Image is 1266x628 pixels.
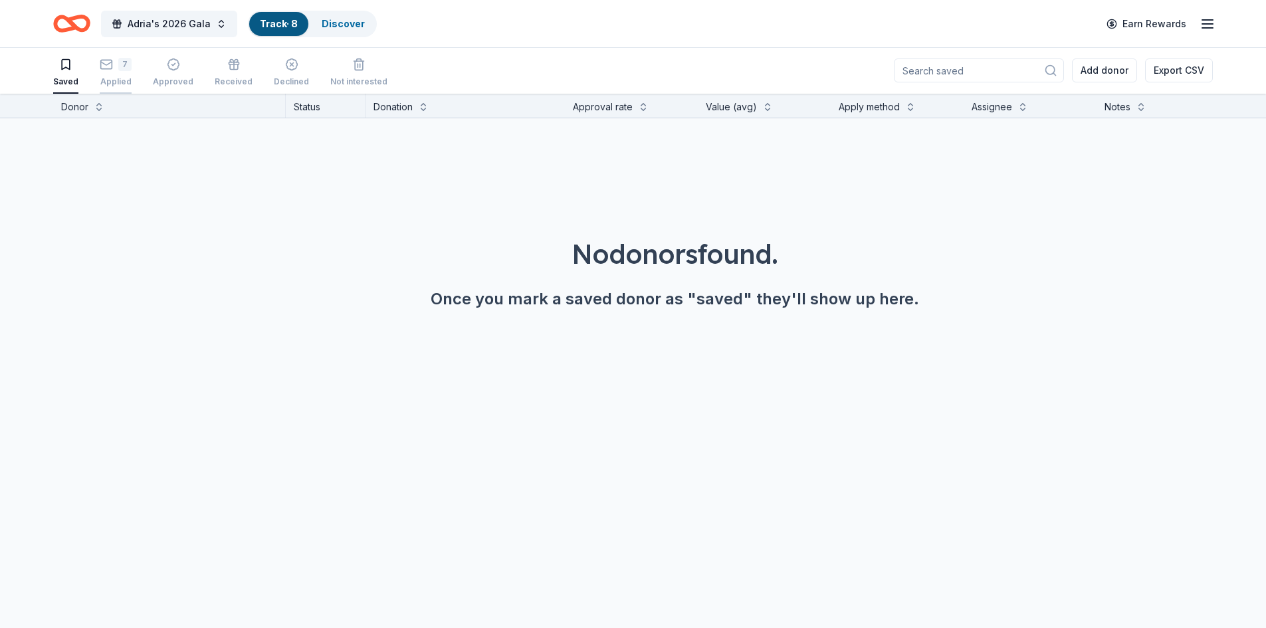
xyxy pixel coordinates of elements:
[215,52,253,94] button: Received
[100,76,132,87] div: Applied
[894,58,1064,82] input: Search saved
[101,11,237,37] button: Adria's 2026 Gala
[706,99,757,115] div: Value (avg)
[573,99,633,115] div: Approval rate
[373,99,413,115] div: Donation
[274,52,309,94] button: Declined
[330,76,387,87] div: Not interested
[330,52,387,94] button: Not interested
[153,52,193,94] button: Approved
[322,18,365,29] a: Discover
[1105,99,1130,115] div: Notes
[128,16,211,32] span: Adria's 2026 Gala
[248,11,377,37] button: Track· 8Discover
[1072,58,1137,82] button: Add donor
[53,8,90,39] a: Home
[1145,58,1213,82] button: Export CSV
[1099,12,1194,36] a: Earn Rewards
[274,76,309,87] div: Declined
[53,52,78,94] button: Saved
[839,99,900,115] div: Apply method
[215,76,253,87] div: Received
[153,76,193,87] div: Approved
[972,99,1012,115] div: Assignee
[118,58,132,71] div: 7
[53,76,78,87] div: Saved
[100,52,132,94] button: 7Applied
[61,99,88,115] div: Donor
[260,18,298,29] a: Track· 8
[286,94,366,118] div: Status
